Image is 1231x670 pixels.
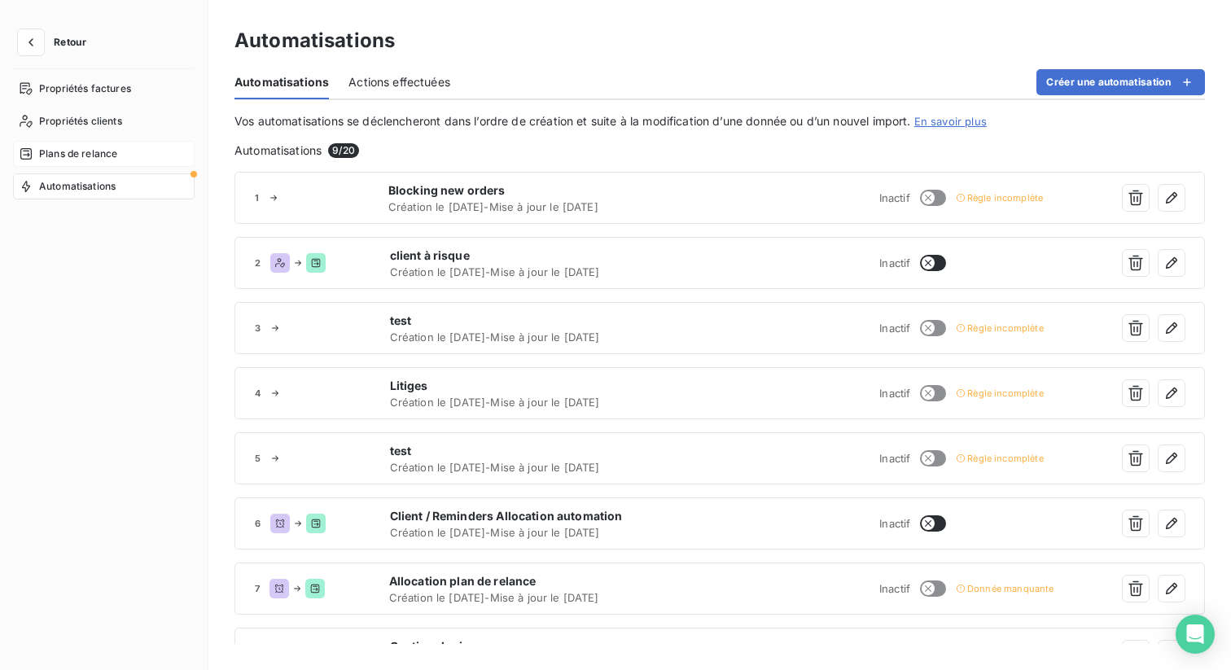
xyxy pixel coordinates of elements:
span: Automatisations [234,142,322,159]
span: Inactif [879,387,910,400]
span: Plans de relance [39,147,117,161]
span: Règle incomplète [967,453,1043,463]
span: 7 [255,584,260,593]
span: 6 [255,519,261,528]
a: En savoir plus [914,115,987,128]
span: Allocation plan de relance [389,573,717,589]
span: Création le [DATE] - Mise à jour le [DATE] [390,265,718,278]
span: 4 [255,388,261,398]
span: Inactif [879,256,910,269]
span: Automatisations [39,179,116,194]
span: Règle incomplète [967,388,1043,398]
span: Propriétés clients [39,114,122,129]
span: Donnée manquante [967,584,1054,593]
a: Automatisations [13,173,195,199]
span: Blocking new orders [388,182,717,199]
span: Création le [DATE] - Mise à jour le [DATE] [390,396,718,409]
div: Open Intercom Messenger [1176,615,1215,654]
span: test [390,313,718,329]
span: Retour [54,37,86,47]
span: Propriétés factures [39,81,131,96]
span: Création le [DATE] - Mise à jour le [DATE] [390,461,718,474]
button: Retour [13,29,99,55]
button: Créer une automatisation [1036,69,1205,95]
span: 3 [255,323,261,333]
a: Plans de relance [13,141,195,167]
span: client à risque [390,247,718,264]
span: Règle incomplète [967,323,1043,333]
span: Création le [DATE] - Mise à jour le [DATE] [390,526,718,539]
span: Actions effectuées [348,74,450,90]
a: Propriétés clients [13,108,195,134]
a: Propriétés factures [13,76,195,102]
span: 9 / 20 [328,143,359,158]
span: Gestion du risque [390,638,718,655]
span: Litiges [390,378,718,394]
span: test [390,443,718,459]
span: Inactif [879,582,910,595]
span: Automatisations [234,74,329,90]
span: Création le [DATE] - Mise à jour le [DATE] [388,200,717,213]
span: Vos automatisations se déclencheront dans l’ordre de création et suite à la modification d’une do... [234,114,911,128]
span: Inactif [879,517,910,530]
span: 1 [255,193,259,203]
span: Création le [DATE] - Mise à jour le [DATE] [390,331,718,344]
span: Règle incomplète [967,193,1043,203]
span: Inactif [879,322,910,335]
span: Client / Reminders Allocation automation [390,508,718,524]
span: 5 [255,453,261,463]
span: Inactif [879,452,910,465]
span: Création le [DATE] - Mise à jour le [DATE] [389,591,717,604]
h3: Automatisations [234,26,395,55]
span: Inactif [879,191,910,204]
span: 2 [255,258,261,268]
